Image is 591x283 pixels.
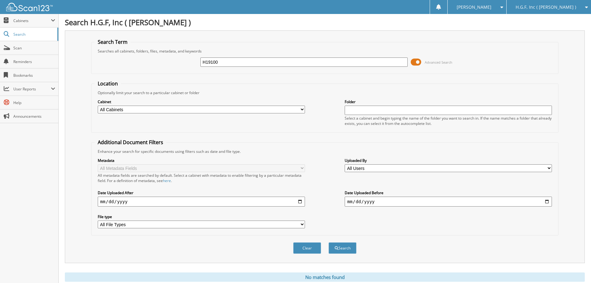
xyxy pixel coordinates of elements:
[98,197,305,207] input: start
[345,190,552,195] label: Date Uploaded Before
[345,116,552,126] div: Select a cabinet and begin typing the name of the folder you want to search in. If the name match...
[13,100,55,105] span: Help
[13,45,55,51] span: Scan
[13,114,55,119] span: Announcements
[13,18,51,23] span: Cabinets
[95,48,555,54] div: Searches all cabinets, folders, files, metadata, and keywords
[293,242,321,254] button: Clear
[13,86,51,92] span: User Reports
[13,73,55,78] span: Bookmarks
[425,60,452,65] span: Advanced Search
[98,99,305,104] label: Cabinet
[95,90,555,95] div: Optionally limit your search to a particular cabinet or folder
[345,99,552,104] label: Folder
[98,173,305,183] div: All metadata fields are searched by default. Select a cabinet with metadata to enable filtering b...
[95,39,131,45] legend: Search Term
[345,158,552,163] label: Uploaded By
[98,190,305,195] label: Date Uploaded After
[98,214,305,219] label: File type
[13,59,55,64] span: Reminders
[163,178,171,183] a: here
[6,3,53,11] img: scan123-logo-white.svg
[95,139,166,146] legend: Additional Document Filters
[98,158,305,163] label: Metadata
[345,197,552,207] input: end
[329,242,356,254] button: Search
[13,32,54,37] span: Search
[65,17,585,27] h1: Search H.G.F, Inc ( [PERSON_NAME] )
[65,272,585,282] div: No matches found
[457,5,491,9] span: [PERSON_NAME]
[95,149,555,154] div: Enhance your search for specific documents using filters such as date and file type.
[95,80,121,87] legend: Location
[516,5,576,9] span: H.G.F, Inc ( [PERSON_NAME] )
